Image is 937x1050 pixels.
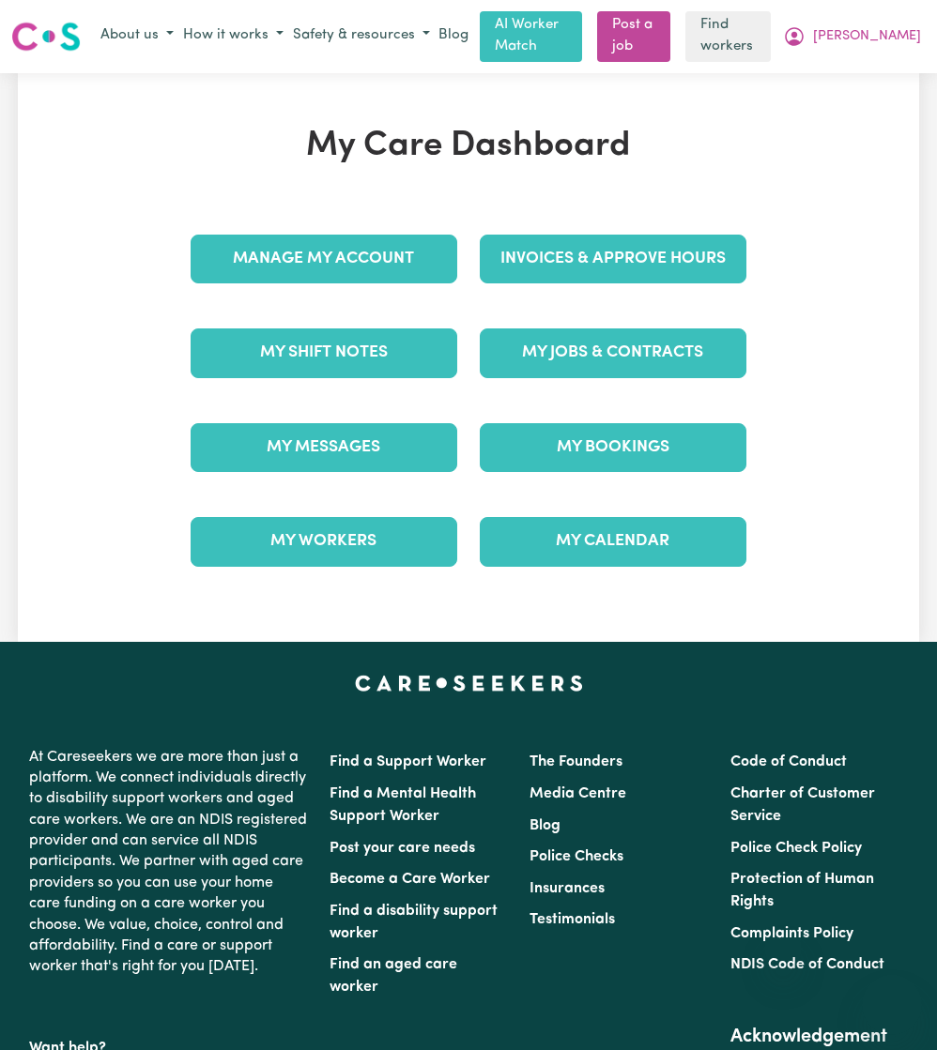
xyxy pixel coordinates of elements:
[330,786,476,824] a: Find a Mental Health Support Worker
[764,930,802,967] iframe: Close message
[685,11,771,62] a: Find workers
[530,818,561,833] a: Blog
[480,235,746,283] a: Invoices & Approve Hours
[191,235,457,283] a: Manage My Account
[435,22,472,51] a: Blog
[191,328,457,377] a: My Shift Notes
[29,739,307,985] p: At Careseekers we are more than just a platform. We connect individuals directly to disability su...
[355,676,583,691] a: Careseekers home page
[191,423,457,472] a: My Messages
[530,849,623,864] a: Police Checks
[480,11,582,62] a: AI Worker Match
[178,21,288,52] button: How it works
[862,975,922,1035] iframe: Button to launch messaging window
[288,21,435,52] button: Safety & resources
[530,786,626,801] a: Media Centre
[530,912,615,927] a: Testimonials
[191,517,457,566] a: My Workers
[530,754,622,769] a: The Founders
[730,841,862,856] a: Police Check Policy
[730,754,847,769] a: Code of Conduct
[730,786,875,824] a: Charter of Customer Service
[330,841,475,856] a: Post your care needs
[330,957,457,995] a: Find an aged care worker
[480,423,746,472] a: My Bookings
[96,21,178,52] button: About us
[330,872,490,887] a: Become a Care Worker
[480,517,746,566] a: My Calendar
[330,904,498,941] a: Find a disability support worker
[778,21,926,53] button: My Account
[530,881,605,896] a: Insurances
[11,15,81,58] a: Careseekers logo
[813,26,921,47] span: [PERSON_NAME]
[730,926,853,941] a: Complaints Policy
[179,126,758,167] h1: My Care Dashboard
[480,328,746,377] a: My Jobs & Contracts
[11,20,81,53] img: Careseekers logo
[730,957,884,972] a: NDIS Code of Conduct
[730,872,874,909] a: Protection of Human Rights
[330,754,486,769] a: Find a Support Worker
[597,11,670,62] a: Post a job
